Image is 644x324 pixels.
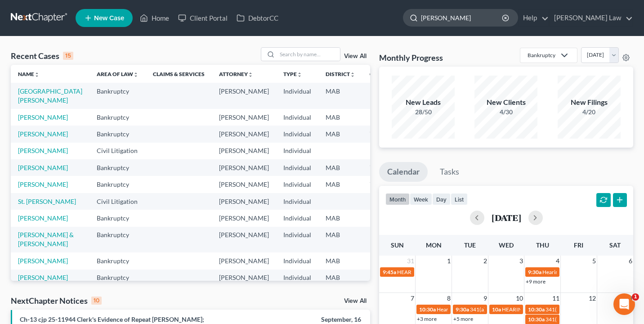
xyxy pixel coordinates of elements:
[276,159,318,176] td: Individual
[212,270,276,286] td: [PERSON_NAME]
[362,252,407,269] td: 13
[18,113,68,121] a: [PERSON_NAME]
[276,83,318,108] td: Individual
[18,71,40,77] a: Nameunfold_more
[89,193,146,210] td: Civil Litigation
[437,306,507,313] span: Hearing for [PERSON_NAME]
[212,159,276,176] td: [PERSON_NAME]
[432,162,467,182] a: Tasks
[212,227,276,252] td: [PERSON_NAME]
[89,176,146,193] td: Bankruptcy
[318,159,362,176] td: MAB
[421,9,503,26] input: Search by name...
[212,126,276,142] td: [PERSON_NAME]
[558,97,621,108] div: New Filings
[432,193,451,205] button: day
[318,176,362,193] td: MAB
[419,306,436,313] span: 10:30a
[417,315,437,322] a: +3 more
[551,293,560,304] span: 11
[515,293,524,304] span: 10
[63,52,73,60] div: 15
[318,83,362,108] td: MAB
[18,180,68,188] a: [PERSON_NAME]
[94,15,124,22] span: New Case
[588,293,597,304] span: 12
[276,176,318,193] td: Individual
[519,256,524,266] span: 3
[276,270,318,286] td: Individual
[406,256,415,266] span: 31
[297,72,302,77] i: unfold_more
[34,72,40,77] i: unfold_more
[385,193,410,205] button: month
[318,270,362,286] td: MAB
[397,269,511,275] span: HEARING IS CONTINUED for [PERSON_NAME]
[492,306,501,313] span: 10a
[383,269,396,275] span: 9:45a
[362,159,407,176] td: 7
[628,256,633,266] span: 6
[11,295,102,306] div: NextChapter Notices
[276,227,318,252] td: Individual
[212,252,276,269] td: [PERSON_NAME]
[318,210,362,226] td: MAB
[555,256,560,266] span: 4
[89,83,146,108] td: Bankruptcy
[212,143,276,159] td: [PERSON_NAME]
[18,130,68,138] a: [PERSON_NAME]
[276,126,318,142] td: Individual
[362,176,407,193] td: 7
[89,270,146,286] td: Bankruptcy
[212,193,276,210] td: [PERSON_NAME]
[91,297,102,305] div: 10
[318,126,362,142] td: MAB
[344,298,367,304] a: View All
[89,227,146,252] td: Bankruptcy
[248,72,253,77] i: unfold_more
[362,270,407,286] td: 13
[410,193,432,205] button: week
[519,10,549,26] a: Help
[18,274,68,281] a: [PERSON_NAME]
[446,293,452,304] span: 8
[276,210,318,226] td: Individual
[89,109,146,126] td: Bankruptcy
[362,210,407,226] td: 11
[453,315,473,322] a: +5 more
[502,306,577,313] span: HEARING for [PERSON_NAME]
[528,306,545,313] span: 10:30a
[362,126,407,142] td: 7
[426,241,442,249] span: Mon
[89,159,146,176] td: Bankruptcy
[89,252,146,269] td: Bankruptcy
[212,109,276,126] td: [PERSON_NAME]
[451,193,468,205] button: list
[632,293,639,301] span: 1
[609,241,621,249] span: Sat
[318,252,362,269] td: MAB
[18,257,68,265] a: [PERSON_NAME]
[464,241,476,249] span: Tue
[591,256,597,266] span: 5
[410,293,415,304] span: 7
[526,278,546,285] a: +9 more
[546,306,632,313] span: 341(a) meeting for [PERSON_NAME]
[174,10,232,26] a: Client Portal
[546,316,632,323] span: 341(a) meeting for [PERSON_NAME]
[18,164,68,171] a: [PERSON_NAME]
[212,176,276,193] td: [PERSON_NAME]
[326,71,355,77] a: Districtunfold_more
[276,143,318,159] td: Individual
[18,147,68,154] a: [PERSON_NAME]
[379,52,443,63] h3: Monthly Progress
[624,293,633,304] span: 13
[212,210,276,226] td: [PERSON_NAME]
[483,256,488,266] span: 2
[18,198,76,205] a: St. [PERSON_NAME]
[392,97,455,108] div: New Leads
[456,306,469,313] span: 9:30a
[483,293,488,304] span: 9
[350,72,355,77] i: unfold_more
[492,213,521,222] h2: [DATE]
